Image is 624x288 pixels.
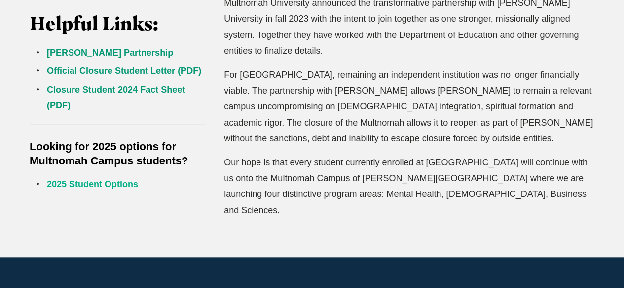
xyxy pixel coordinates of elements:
p: For [GEOGRAPHIC_DATA], remaining an independent institution was no longer financially viable. The... [224,67,594,147]
a: Closure Student 2024 Fact Sheet (PDF) [47,85,185,110]
h5: Looking for 2025 options for Multnomah Campus students? [30,139,206,169]
p: Our hope is that every student currently enrolled at [GEOGRAPHIC_DATA] will continue with us onto... [224,155,594,219]
h3: Helpful Links: [30,12,206,35]
a: 2025 Student Options [47,179,138,189]
a: Official Closure Student Letter (PDF) [47,66,201,76]
a: [PERSON_NAME] Partnership [47,48,173,58]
